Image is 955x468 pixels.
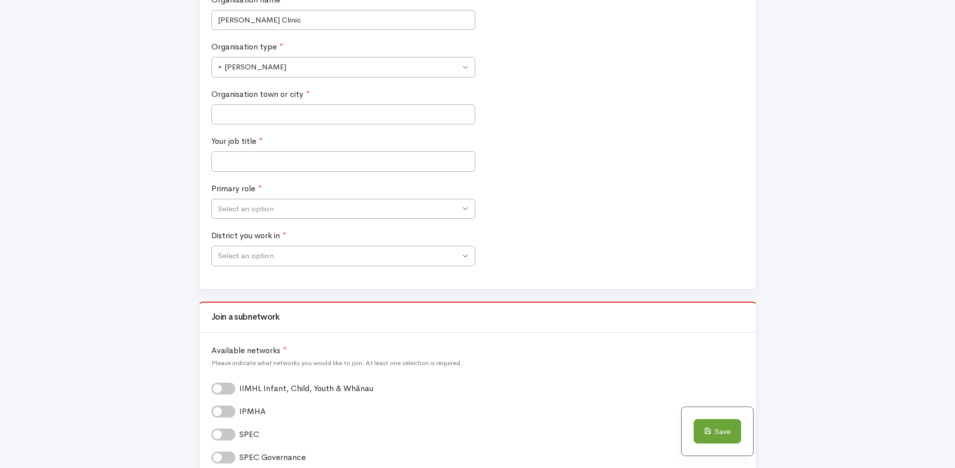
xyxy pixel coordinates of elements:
span: Select an option [218,250,274,262]
label: Available networks [211,345,280,357]
label: Your job title [211,135,263,147]
label: SPEC [239,429,266,441]
small: Please indicate what networks you would like to join. At least one selection is required. [211,358,744,368]
label: Organisation type [211,41,283,53]
span: Remove all items [218,61,222,73]
h3: Join a subnetwork [211,313,744,322]
label: SPEC Governance [239,452,312,464]
label: Primary role [211,183,262,195]
label: IPMHA [239,406,272,418]
span: Select an option [218,203,274,215]
label: Organisation town or city [211,88,310,100]
label: District you work in [211,230,286,242]
span: Ara Poutama [218,61,461,73]
span: Ara Poutama [211,57,475,77]
label: IIMHL Infant, Child, Youth & Whānau [239,383,380,395]
button: Save [694,419,741,444]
